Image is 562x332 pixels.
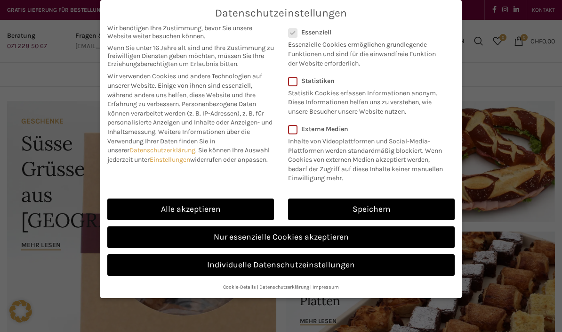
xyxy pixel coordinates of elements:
span: Wenn Sie unter 16 Jahre alt sind und Ihre Zustimmung zu freiwilligen Diensten geben möchten, müss... [107,44,274,68]
a: Cookie-Details [223,284,256,290]
p: Statistik Cookies erfassen Informationen anonym. Diese Informationen helfen uns zu verstehen, wie... [288,85,442,116]
a: Impressum [313,284,339,290]
span: Weitere Informationen über die Verwendung Ihrer Daten finden Sie in unserer . [107,128,250,154]
p: Essenzielle Cookies ermöglichen grundlegende Funktionen und sind für die einwandfreie Funktion de... [288,36,442,68]
p: Inhalte von Videoplattformen und Social-Media-Plattformen werden standardmäßig blockiert. Wenn Co... [288,133,449,183]
span: Datenschutzeinstellungen [215,7,347,19]
span: Wir verwenden Cookies und andere Technologien auf unserer Website. Einige von ihnen sind essenzie... [107,72,262,108]
a: Einstellungen [150,156,190,164]
a: Datenschutzerklärung [259,284,309,290]
a: Nur essenzielle Cookies akzeptieren [107,226,455,248]
label: Externe Medien [288,125,449,133]
a: Alle akzeptieren [107,199,274,220]
span: Wir benötigen Ihre Zustimmung, bevor Sie unsere Website weiter besuchen können. [107,24,274,40]
label: Statistiken [288,77,442,85]
a: Datenschutzerklärung [129,146,195,154]
span: Sie können Ihre Auswahl jederzeit unter widerrufen oder anpassen. [107,146,270,164]
a: Individuelle Datenschutzeinstellungen [107,254,455,276]
label: Essenziell [288,28,442,36]
a: Speichern [288,199,455,220]
span: Personenbezogene Daten können verarbeitet werden (z. B. IP-Adressen), z. B. für personalisierte A... [107,100,273,136]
